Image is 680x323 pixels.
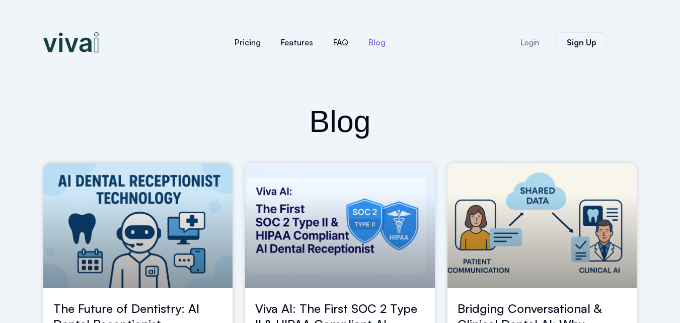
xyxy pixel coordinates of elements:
[520,39,539,46] span: Login
[508,33,551,52] a: Login
[358,30,396,54] a: Blog
[43,102,637,142] h2: Blog
[556,32,607,52] a: Sign Up
[245,163,435,288] a: viva ai dental receptionist soc2 and hipaa compliance
[224,30,271,54] a: Pricing
[271,30,323,54] a: Features
[567,38,596,46] span: Sign Up
[323,30,358,54] a: FAQ
[164,30,456,54] nav: Menu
